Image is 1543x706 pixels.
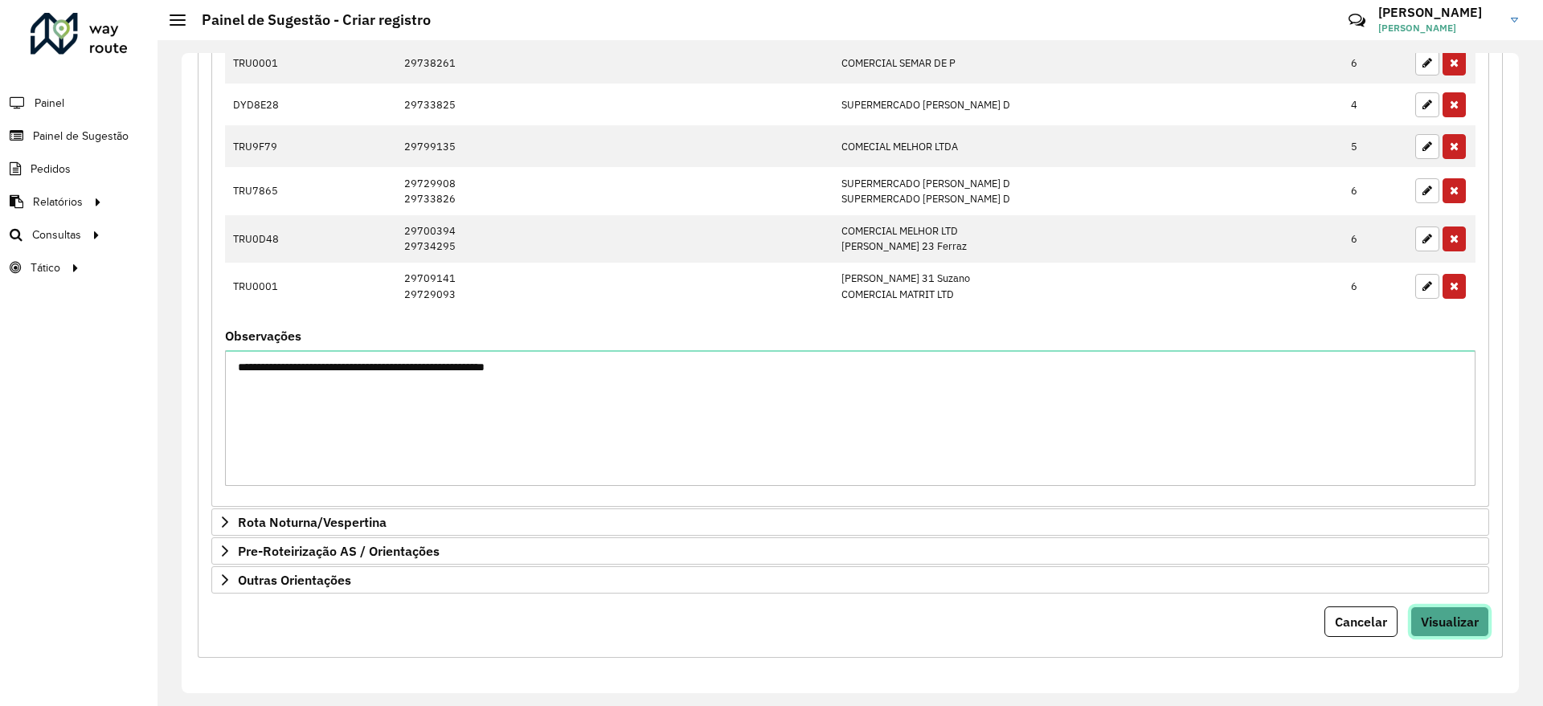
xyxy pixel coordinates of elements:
[1378,21,1499,35] span: [PERSON_NAME]
[211,537,1489,565] a: Pre-Roteirização AS / Orientações
[396,42,833,84] td: 29738261
[33,128,129,145] span: Painel de Sugestão
[225,326,301,345] label: Observações
[1324,606,1398,637] button: Cancelar
[225,42,396,84] td: TRU0001
[238,573,351,586] span: Outras Orientações
[1343,167,1407,214] td: 6
[33,194,83,210] span: Relatórios
[225,125,396,167] td: TRU9F79
[1343,125,1407,167] td: 5
[1343,42,1407,84] td: 6
[833,263,1343,310] td: [PERSON_NAME] 31 Suzano COMERCIAL MATRIT LTD
[225,84,396,125] td: DYD8E28
[238,545,440,557] span: Pre-Roteirização AS / Orientações
[1421,614,1479,630] span: Visualizar
[1343,215,1407,263] td: 6
[396,84,833,125] td: 29733825
[396,215,833,263] td: 29700394 29734295
[1410,606,1489,637] button: Visualizar
[833,215,1343,263] td: COMERCIAL MELHOR LTD [PERSON_NAME] 23 Ferraz
[396,263,833,310] td: 29709141 29729093
[225,263,396,310] td: TRU0001
[833,84,1343,125] td: SUPERMERCADO [PERSON_NAME] D
[211,566,1489,594] a: Outras Orientações
[211,508,1489,536] a: Rota Noturna/Vespertina
[238,516,387,528] span: Rota Noturna/Vespertina
[1378,5,1499,20] h3: [PERSON_NAME]
[396,167,833,214] td: 29729908 29733826
[1335,614,1387,630] span: Cancelar
[225,215,396,263] td: TRU0D48
[31,161,71,178] span: Pedidos
[35,95,64,112] span: Painel
[833,125,1343,167] td: COMECIAL MELHOR LTDA
[1343,263,1407,310] td: 6
[225,167,396,214] td: TRU7865
[396,125,833,167] td: 29799135
[1340,3,1374,38] a: Contato Rápido
[32,226,81,243] span: Consultas
[31,259,60,276] span: Tático
[833,167,1343,214] td: SUPERMERCADO [PERSON_NAME] D SUPERMERCADO [PERSON_NAME] D
[1343,84,1407,125] td: 4
[833,42,1343,84] td: COMERCIAL SEMAR DE P
[186,11,431,29] h2: Painel de Sugestão - Criar registro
